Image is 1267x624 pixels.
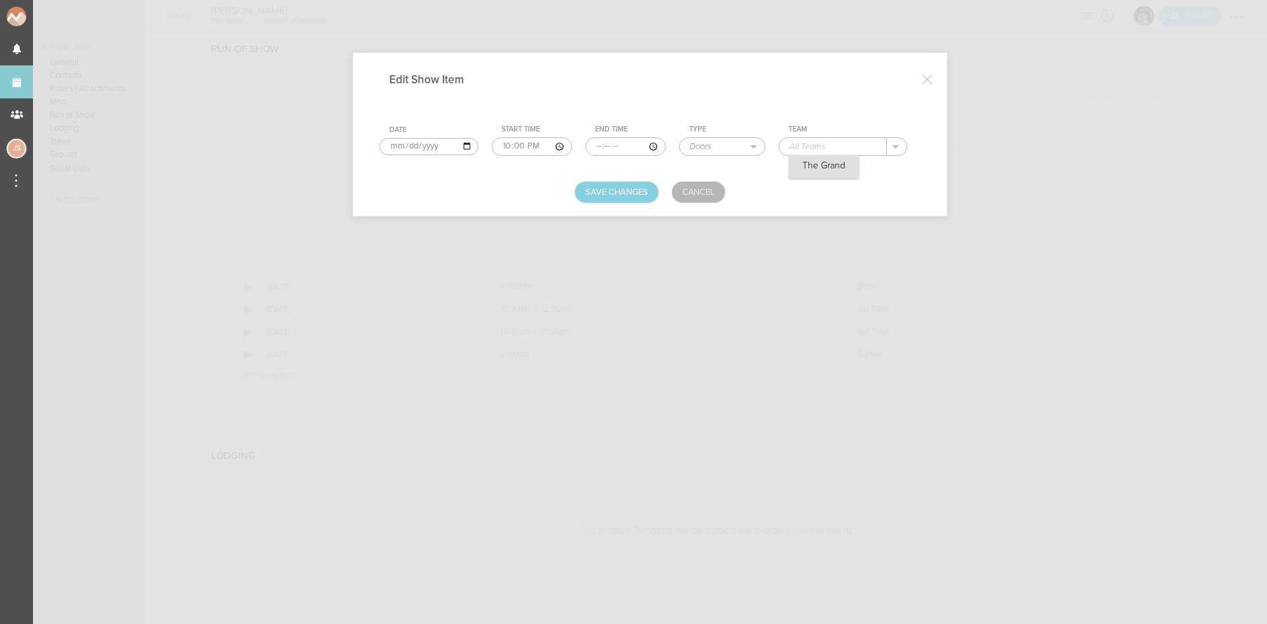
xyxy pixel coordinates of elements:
[389,125,478,135] div: Date
[7,7,81,26] img: NOMAD
[689,125,765,134] div: Type
[802,160,845,171] p: The Grand
[575,182,659,203] button: Save Changes
[595,125,666,134] div: End Time
[887,138,907,155] button: .
[779,138,887,155] input: All Teams
[502,125,572,134] div: Start Time
[389,73,484,87] h4: Edit Show Item
[7,139,26,158] div: Jessica Smith
[672,182,725,203] a: Cancel
[789,125,907,134] div: Team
